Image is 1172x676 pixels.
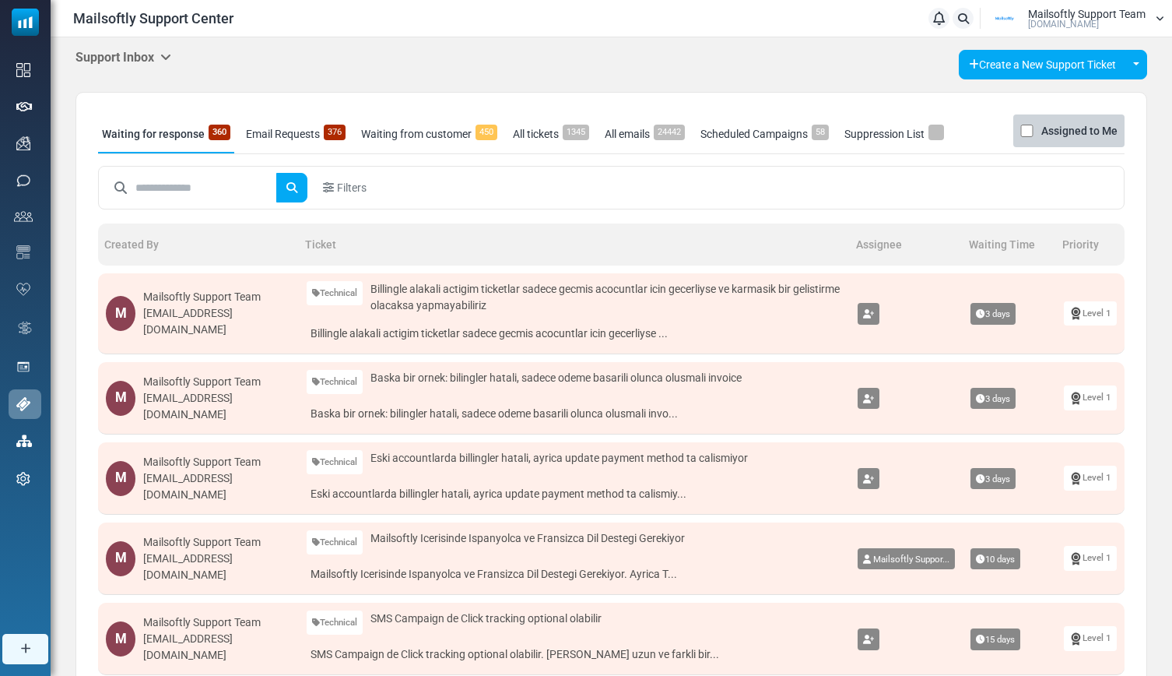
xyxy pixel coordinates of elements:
img: email-templates-icon.svg [16,245,30,259]
span: 376 [324,125,346,140]
div: Mailsoftly Support Team [143,454,290,470]
div: M [106,541,135,576]
img: contacts-icon.svg [14,211,33,222]
th: Assignee [850,224,963,266]
img: mailsoftly_icon_blue_white.svg [12,9,39,36]
div: Mailsoftly Support Team [143,534,290,551]
a: Eski accountlarda billingler hatali, ayrica update payment method ta calismiy... [307,482,843,506]
img: workflow.svg [16,319,33,337]
th: Created By [98,224,299,266]
a: Technical [307,611,363,635]
img: campaigns-icon.png [16,136,30,150]
a: Level 1 [1064,546,1117,570]
a: Level 1 [1064,301,1117,326]
img: support-icon-active.svg [16,397,30,411]
a: Baska bir ornek: bilingler hatali, sadece odeme basarili olunca olusmali invo... [307,402,843,426]
span: Mailsoftly Suppor... [873,554,949,565]
a: SMS Campaign de Click tracking optional olabilir. [PERSON_NAME] uzun ve farkli bir... [307,643,843,667]
th: Priority [1056,224,1125,266]
a: Waiting from customer450 [357,114,501,153]
span: 3 days [970,388,1016,410]
a: Waiting for response360 [98,114,234,153]
a: Technical [307,530,363,555]
div: [EMAIL_ADDRESS][DOMAIN_NAME] [143,390,290,423]
div: [EMAIL_ADDRESS][DOMAIN_NAME] [143,305,290,338]
span: 10 days [970,548,1020,570]
a: Level 1 [1064,386,1117,410]
span: Mailsoftly Support Team [1028,9,1146,19]
a: Mailsoftly Icerisinde Ispanyolca ve Fransizca Dil Destegi Gerekiyor. Ayrica T... [307,562,843,586]
span: Mailsoftly Support Center [73,8,233,29]
div: M [106,381,135,416]
img: sms-icon.png [16,174,30,188]
span: 360 [209,125,230,140]
span: 58 [812,125,829,140]
div: [EMAIL_ADDRESS][DOMAIN_NAME] [143,551,290,583]
div: Mailsoftly Support Team [143,374,290,390]
a: Technical [307,281,363,305]
div: M [106,621,135,657]
div: [EMAIL_ADDRESS][DOMAIN_NAME] [143,631,290,664]
span: Billingle alakali actigim ticketlar sadece gecmis acocuntlar icin gecerliyse ve karmasik bir geli... [370,281,843,314]
a: All emails24442 [601,114,689,153]
span: 24442 [654,125,685,140]
span: Eski accountlarda billingler hatali, ayrica update payment method ta calismiyor [370,450,748,467]
label: Assigned to Me [1041,121,1118,140]
span: Mailsoftly Icerisinde Ispanyolca ve Fransizca Dil Destegi Gerekiyor [370,530,685,547]
span: 3 days [970,303,1016,325]
img: User Logo [985,7,1024,30]
a: Level 1 [1064,466,1117,490]
th: Waiting Time [963,224,1056,266]
span: 3 days [970,468,1016,490]
a: Suppression List [840,114,948,153]
img: settings-icon.svg [16,472,30,486]
a: User Logo Mailsoftly Support Team [DOMAIN_NAME] [985,7,1164,30]
a: Create a New Support Ticket [959,50,1126,79]
span: 15 days [970,628,1020,650]
span: 1345 [563,125,589,140]
a: Email Requests376 [242,114,349,153]
th: Ticket [299,224,851,266]
div: M [106,296,135,331]
img: dashboard-icon.svg [16,63,30,77]
span: 450 [475,125,497,140]
span: SMS Campaign de Click tracking optional olabilir [370,611,602,627]
div: Mailsoftly Support Team [143,289,290,305]
span: Baska bir ornek: bilingler hatali, sadece odeme basarili olunca olusmali invoice [370,370,742,386]
a: Mailsoftly Suppor... [858,548,955,570]
div: [EMAIL_ADDRESS][DOMAIN_NAME] [143,470,290,503]
div: M [106,461,135,496]
a: Scheduled Campaigns58 [697,114,833,153]
a: All tickets1345 [509,114,593,153]
span: Filters [337,180,367,196]
a: Billingle alakali actigim ticketlar sadece gecmis acocuntlar icin gecerliyse ... [307,322,843,346]
img: domain-health-icon.svg [16,283,30,295]
span: [DOMAIN_NAME] [1028,19,1099,29]
div: Mailsoftly Support Team [143,614,290,631]
a: Technical [307,370,363,394]
img: landing_pages.svg [16,360,30,374]
a: Technical [307,450,363,474]
a: Level 1 [1064,626,1117,650]
h5: Support Inbox [75,50,171,65]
